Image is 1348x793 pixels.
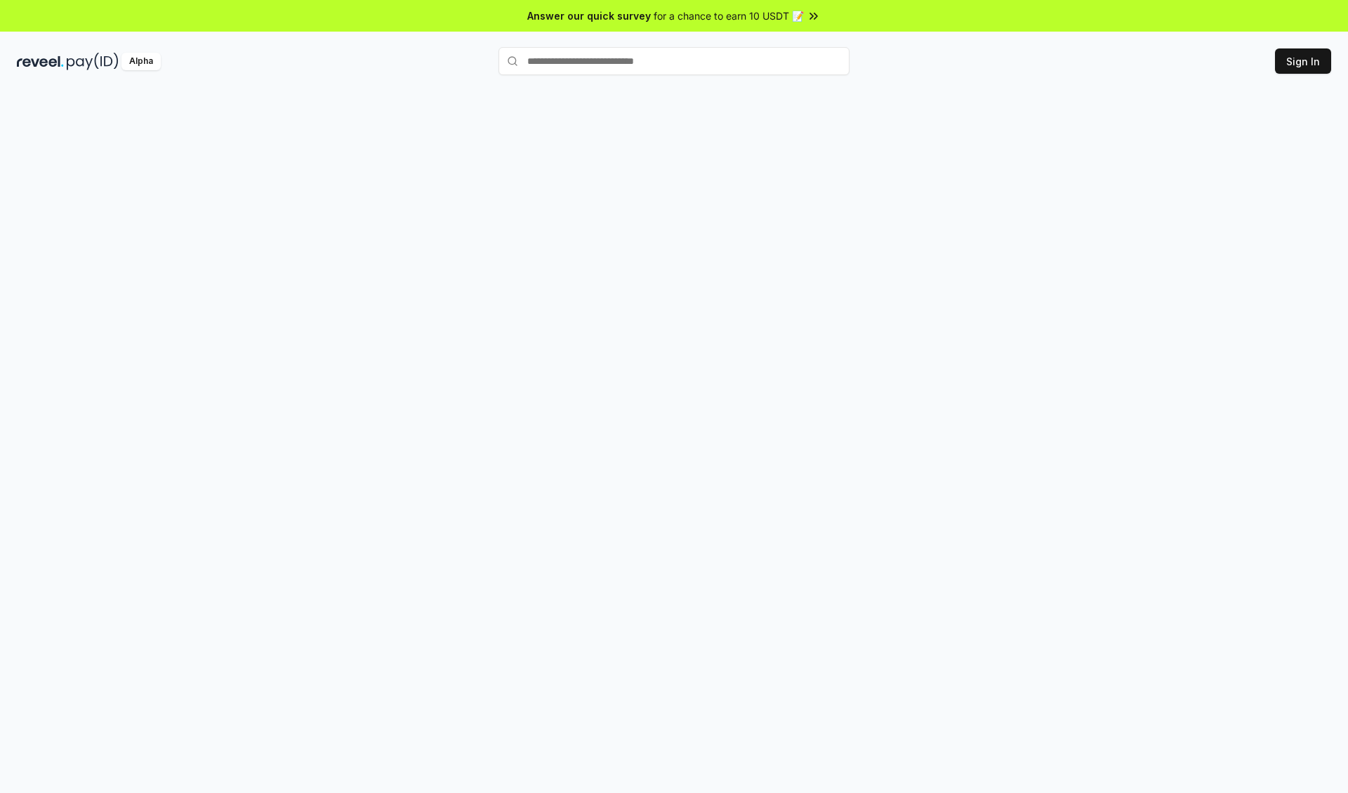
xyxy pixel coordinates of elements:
img: reveel_dark [17,53,64,70]
div: Alpha [121,53,161,70]
button: Sign In [1275,48,1331,74]
span: for a chance to earn 10 USDT 📝 [654,8,804,23]
span: Answer our quick survey [527,8,651,23]
img: pay_id [67,53,119,70]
